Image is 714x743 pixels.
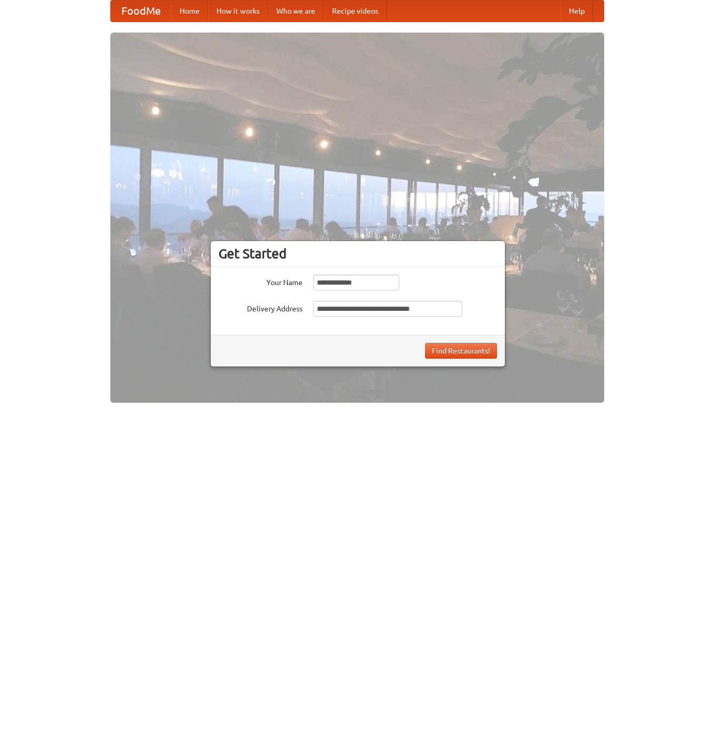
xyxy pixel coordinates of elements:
a: Home [171,1,208,22]
a: How it works [208,1,268,22]
a: Who we are [268,1,324,22]
a: Recipe videos [324,1,387,22]
h3: Get Started [219,246,497,261]
label: Delivery Address [219,301,303,314]
a: Help [561,1,593,22]
button: Find Restaurants! [425,343,497,359]
label: Your Name [219,275,303,288]
a: FoodMe [111,1,171,22]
